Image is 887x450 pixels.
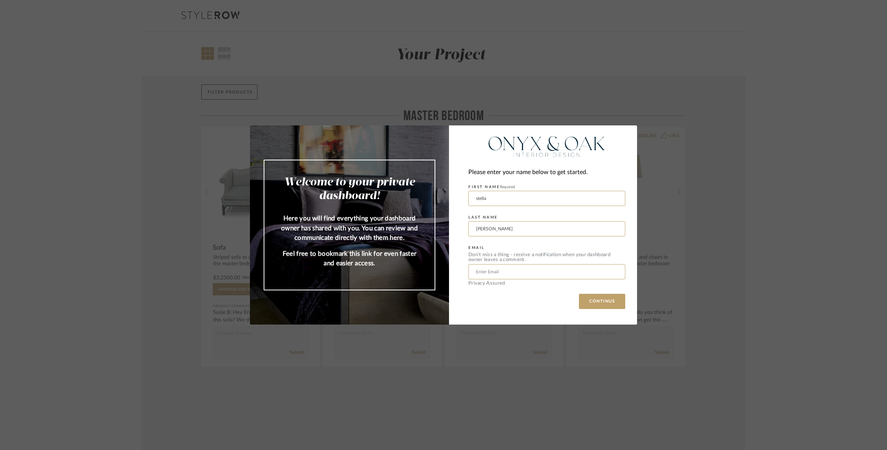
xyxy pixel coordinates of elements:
[468,221,625,236] input: Enter Last Name
[468,281,625,286] div: Privacy Assured
[500,185,515,189] span: Required
[468,185,515,189] label: FIRST NAME
[579,294,625,309] button: CONTINUE
[468,215,498,220] label: LAST NAME
[280,176,419,203] h2: Welcome to your private dashboard!
[468,167,625,177] div: Please enter your name below to get started.
[280,249,419,268] p: Feel free to bookmark this link for even faster and easier access.
[468,264,625,279] input: Enter Email
[468,191,625,206] input: Enter First Name
[468,252,625,262] div: Don’t miss a thing - receive a notification when your dashboard owner leaves a comment.
[468,246,485,250] label: EMAIL
[280,214,419,243] p: Here you will find everything your dashboard owner has shared with you. You can review and commun...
